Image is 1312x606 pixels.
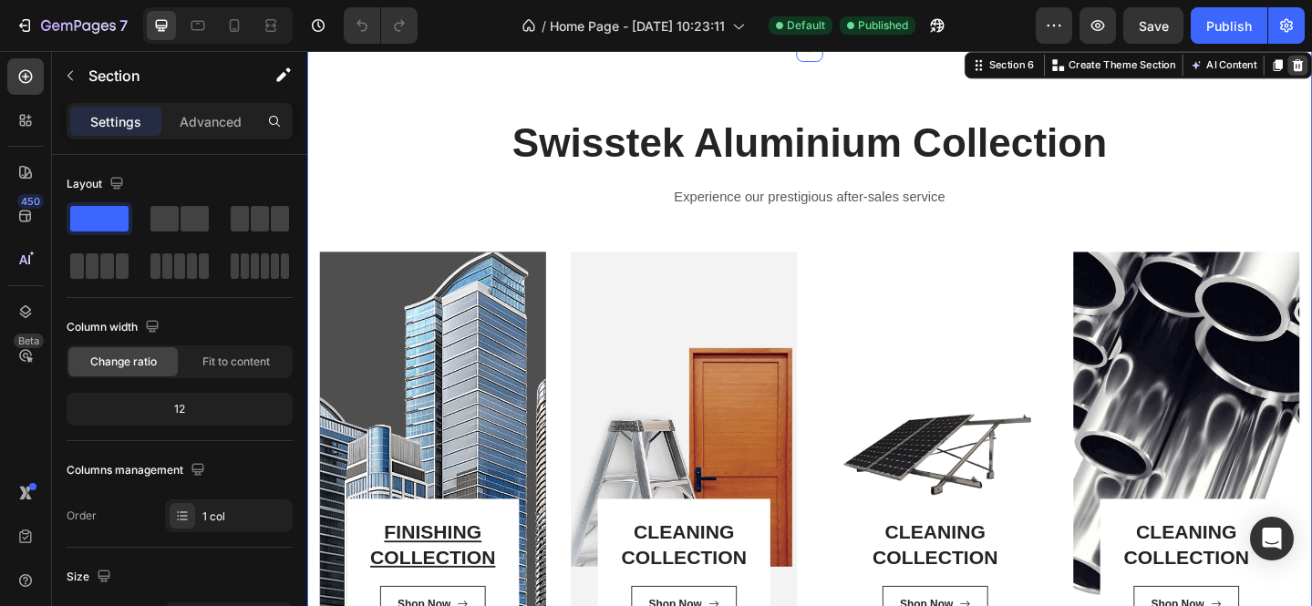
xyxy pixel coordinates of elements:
span: Fit to content [202,354,270,370]
div: Undo/Redo [344,7,418,44]
p: Settings [90,112,141,131]
div: Size [67,565,115,590]
span: / [542,16,546,36]
iframe: Design area [307,51,1312,606]
h2: Swisstek Aluminium Collection [14,70,1080,130]
h3: CLEANING COLLECTION [338,509,482,568]
h3: CLEANING COLLECTION [612,509,756,568]
p: Section [88,65,238,87]
span: Home Page - [DATE] 10:23:11 [550,16,725,36]
div: Beta [14,334,44,348]
h3: CLEANING COLLECTION [885,509,1029,568]
div: Columns management [67,458,209,483]
p: Create Theme Section [829,7,945,24]
button: 7 [7,7,136,44]
p: 7 [119,15,128,36]
div: Section 6 [739,7,795,24]
span: Change ratio [90,354,157,370]
span: Published [858,17,908,34]
div: 450 [17,194,44,209]
button: Save [1123,7,1183,44]
div: 1 col [202,508,288,525]
div: Column width [67,315,163,340]
a: FINISHING COLLECTION [68,512,205,563]
p: Experience our prestigious after-sales service [15,147,1079,173]
button: Publish [1191,7,1267,44]
div: Open Intercom Messenger [1250,517,1294,560]
span: Save [1139,18,1169,34]
div: Order [67,508,97,524]
p: Advanced [180,112,242,131]
div: 12 [70,396,289,422]
div: Layout [67,172,128,197]
div: Publish [1206,16,1252,36]
button: AI Content [957,5,1038,26]
span: Default [787,17,825,34]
